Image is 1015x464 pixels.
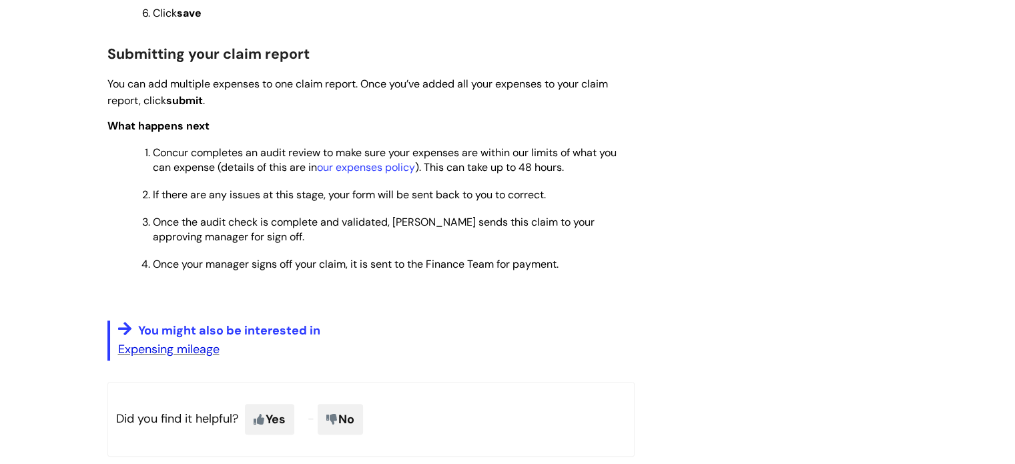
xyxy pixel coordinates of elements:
span: Concur completes an audit review to make sure your expenses are within our limits of what you can... [153,146,617,174]
p: Did you find it helpful? [107,382,635,457]
span: Once your manager signs off your claim, it is sent to the Finance Team for payment. [153,257,559,271]
span: Submitting your claim report [107,45,310,63]
a: Expensing mileage [118,341,220,357]
span: You can add multiple expenses to one claim report. Once you’ve added all your expenses to your cl... [107,77,608,107]
span: If there are any issues at this stage, your form will be sent back to you to correct. [153,188,546,202]
span: Yes [245,404,294,435]
span: You might also be interested in [138,322,320,338]
span: Once the audit check is complete and validated, [PERSON_NAME] sends this claim to your approving ... [153,215,595,244]
span: Click [153,6,202,20]
span: No [318,404,363,435]
a: our expenses policy [317,160,415,174]
strong: save [177,6,202,20]
span: What happens next [107,119,210,133]
strong: submit [166,93,203,107]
